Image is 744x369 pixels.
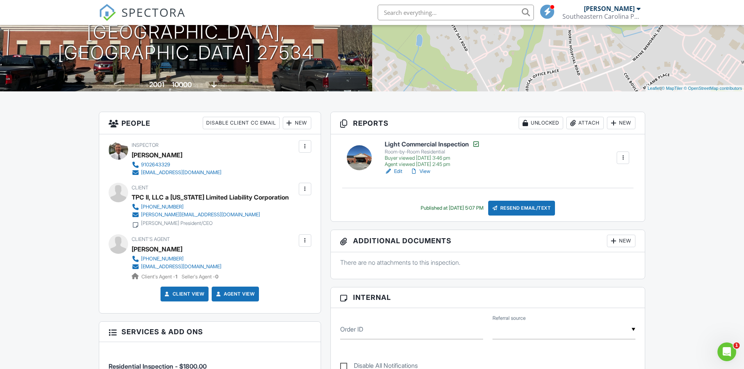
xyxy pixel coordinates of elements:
[141,220,212,226] div: [PERSON_NAME] President/CEO
[562,12,641,20] div: Southeastern Carolina Property Inspections
[607,117,635,129] div: New
[648,86,660,91] a: Leaflet
[141,256,184,262] div: [PHONE_NUMBER]
[340,258,636,267] p: There are no attachments to this inspection.
[378,5,534,20] input: Search everything...
[385,168,402,175] a: Edit
[132,211,283,219] a: [PERSON_NAME][EMAIL_ADDRESS][DOMAIN_NAME]
[132,149,182,161] div: [PERSON_NAME]
[203,117,280,129] div: Disable Client CC Email
[12,1,360,63] h1: [STREET_ADDRESS] [GEOGRAPHIC_DATA], [GEOGRAPHIC_DATA] 27534
[331,112,645,134] h3: Reports
[132,191,289,203] div: TPC II, LLC a [US_STATE] Limited Liability Corporation
[99,322,321,342] h3: Services & Add ons
[141,204,184,210] div: [PHONE_NUMBER]
[132,243,182,255] a: [PERSON_NAME]
[149,80,164,89] div: 2001
[385,140,480,168] a: Light Commercial Inspection Room-by-Room Residential Buyer viewed [DATE] 3:46 pm Agent viewed [DA...
[132,142,159,148] span: Inspector
[385,155,480,161] div: Buyer viewed [DATE] 3:46 pm
[141,169,221,176] div: [EMAIL_ADDRESS][DOMAIN_NAME]
[172,80,192,89] div: 10000
[182,274,218,280] span: Seller's Agent -
[132,236,170,242] span: Client's Agent
[141,274,178,280] span: Client's Agent -
[132,255,221,263] a: [PHONE_NUMBER]
[121,4,186,20] span: SPECTORA
[139,82,148,88] span: Built
[385,140,480,148] h6: Light Commercial Inspection
[331,230,645,252] h3: Additional Documents
[607,235,635,247] div: New
[488,201,555,216] div: Resend Email/Text
[214,290,255,298] a: Agent View
[421,205,484,211] div: Published at [DATE] 5:07 PM
[99,11,186,27] a: SPECTORA
[132,161,221,169] a: 9102643329
[385,149,480,155] div: Room-by-Room Residential
[340,325,363,333] label: Order ID
[662,86,683,91] a: © MapTiler
[717,342,736,361] iframe: Intercom live chat
[141,162,170,168] div: 9102643329
[385,161,480,168] div: Agent viewed [DATE] 2:45 pm
[410,168,430,175] a: View
[218,82,227,88] span: slab
[566,117,604,129] div: Attach
[132,263,221,271] a: [EMAIL_ADDRESS][DOMAIN_NAME]
[99,4,116,21] img: The Best Home Inspection Software - Spectora
[163,290,205,298] a: Client View
[684,86,742,91] a: © OpenStreetMap contributors
[193,82,204,88] span: sq. ft.
[331,287,645,308] h3: Internal
[492,315,526,322] label: Referral source
[141,264,221,270] div: [EMAIL_ADDRESS][DOMAIN_NAME]
[132,185,148,191] span: Client
[132,203,283,211] a: [PHONE_NUMBER]
[99,112,321,134] h3: People
[584,5,635,12] div: [PERSON_NAME]
[141,212,260,218] div: [PERSON_NAME][EMAIL_ADDRESS][DOMAIN_NAME]
[283,117,311,129] div: New
[519,117,563,129] div: Unlocked
[646,85,744,92] div: |
[132,169,221,176] a: [EMAIL_ADDRESS][DOMAIN_NAME]
[733,342,740,349] span: 1
[175,274,177,280] strong: 1
[215,274,218,280] strong: 0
